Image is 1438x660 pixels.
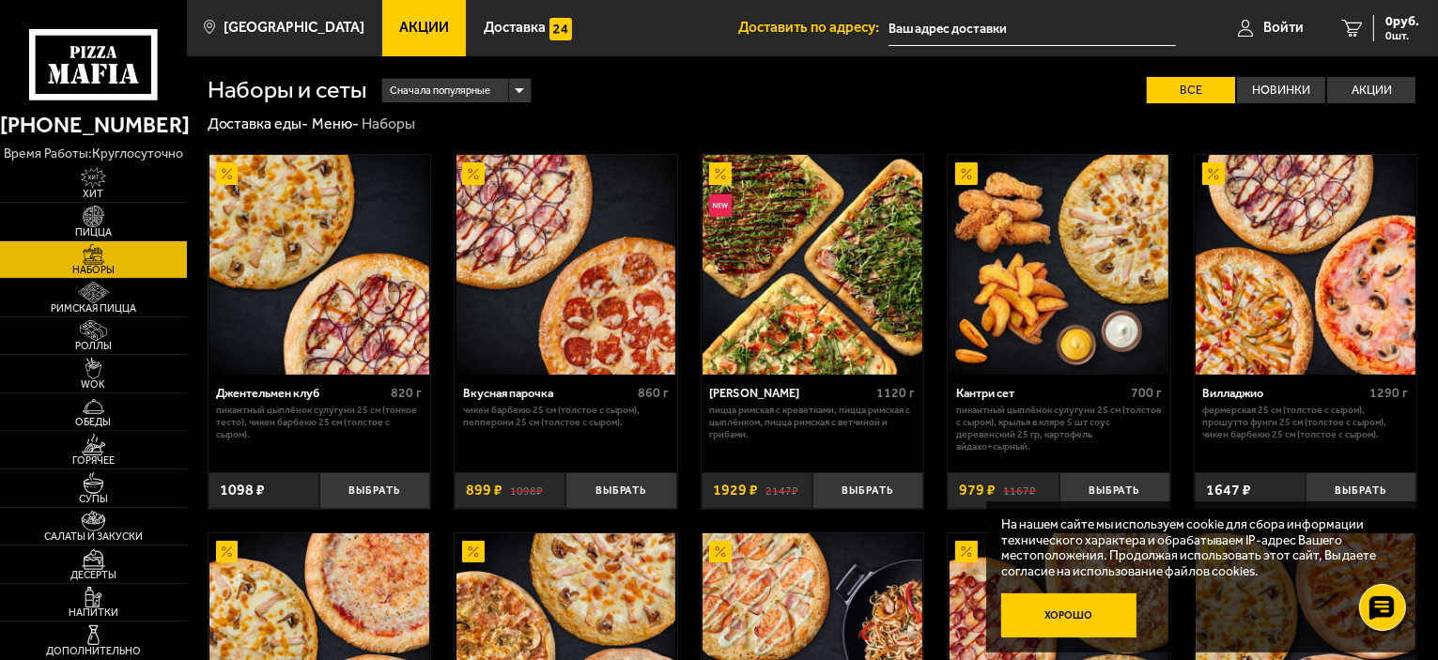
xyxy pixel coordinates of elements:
[208,78,367,102] h1: Наборы и сеты
[319,472,430,509] button: Выбрать
[399,21,449,35] span: Акции
[709,162,732,185] img: Акционный
[1202,405,1408,440] p: Фермерская 25 см (толстое с сыром), Прошутто Фунги 25 см (толстое с сыром), Чикен Барбекю 25 см (...
[1327,77,1415,104] label: Акции
[216,386,386,400] div: Джентельмен клуб
[765,483,798,498] s: 2147 ₽
[463,405,669,429] p: Чикен Барбекю 25 см (толстое с сыром), Пепперони 25 см (толстое с сыром).
[709,405,915,440] p: Пицца Римская с креветками, Пицца Римская с цыплёнком, Пицца Римская с ветчиной и грибами.
[1131,385,1162,401] span: 700 г
[510,483,543,498] s: 1098 ₽
[463,386,633,400] div: Вкусная парочка
[455,155,677,375] a: АкционныйВкусная парочка
[956,386,1126,400] div: Кантри сет
[1370,385,1409,401] span: 1290 г
[812,472,923,509] button: Выбрать
[1237,77,1325,104] label: Новинки
[1147,77,1235,104] label: Все
[1059,472,1170,509] button: Выбрать
[889,11,1176,46] input: Ваш адрес доставки
[391,385,422,401] span: 820 г
[709,386,872,400] div: [PERSON_NAME]
[484,21,546,35] span: Доставка
[390,77,490,105] span: Сначала популярные
[220,483,265,498] span: 1098 ₽
[948,155,1170,375] a: АкционныйКантри сет
[224,21,364,35] span: [GEOGRAPHIC_DATA]
[1001,593,1136,638] button: Хорошо
[709,541,732,563] img: Акционный
[466,483,503,498] span: 899 ₽
[1385,15,1419,28] span: 0 руб.
[1385,30,1419,41] span: 0 шт.
[462,162,485,185] img: Акционный
[1202,386,1365,400] div: Вилладжио
[362,115,415,134] div: Наборы
[209,155,431,375] a: АкционныйДжентельмен клуб
[702,155,924,375] a: АкционныйНовинкаМама Миа
[549,18,572,40] img: 15daf4d41897b9f0e9f617042186c801.svg
[456,155,676,375] img: Вкусная парочка
[1003,483,1036,498] s: 1167 ₽
[1306,472,1416,509] button: Выбрать
[638,385,669,401] span: 860 г
[709,194,732,217] img: Новинка
[462,541,485,563] img: Акционный
[703,155,922,375] img: Мама Миа
[208,115,309,132] a: Доставка еды-
[959,483,996,498] span: 979 ₽
[955,162,978,185] img: Акционный
[1202,162,1225,185] img: Акционный
[216,541,239,563] img: Акционный
[1263,21,1304,35] span: Войти
[956,405,1162,453] p: Пикантный цыплёнок сулугуни 25 см (толстое с сыром), крылья в кляре 5 шт соус деревенский 25 гр, ...
[1001,516,1391,578] p: На нашем сайте мы используем cookie для сбора информации технического характера и обрабатываем IP...
[1206,483,1251,498] span: 1647 ₽
[955,541,978,563] img: Акционный
[950,155,1169,375] img: Кантри сет
[877,385,916,401] span: 1120 г
[1195,155,1417,375] a: АкционныйВилладжио
[713,483,758,498] span: 1929 ₽
[565,472,676,509] button: Выбрать
[738,21,889,35] span: Доставить по адресу:
[209,155,429,375] img: Джентельмен клуб
[312,115,359,132] a: Меню-
[1196,155,1415,375] img: Вилладжио
[216,405,422,440] p: Пикантный цыплёнок сулугуни 25 см (тонкое тесто), Чикен Барбекю 25 см (толстое с сыром).
[216,162,239,185] img: Акционный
